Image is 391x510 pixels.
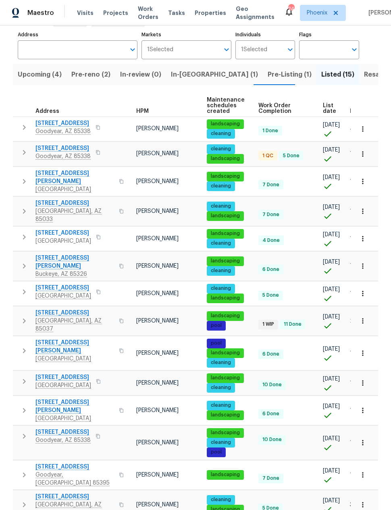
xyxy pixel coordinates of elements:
[268,69,312,80] span: Pre-Listing (1)
[350,350,360,356] span: 144
[323,436,340,441] span: [DATE]
[195,9,226,17] span: Properties
[258,103,309,114] span: Work Order Completion
[350,126,358,131] span: 49
[136,472,179,478] span: [PERSON_NAME]
[259,266,283,273] span: 6 Done
[259,436,285,443] span: 10 Done
[208,258,243,264] span: landscaping
[35,229,91,237] span: [STREET_ADDRESS]
[136,208,179,214] span: [PERSON_NAME]
[208,429,243,436] span: landscaping
[307,9,327,17] span: Phoenix
[350,472,359,478] span: 136
[136,179,179,184] span: [PERSON_NAME]
[259,127,281,134] span: 1 Done
[350,502,357,508] span: 34
[208,203,234,210] span: cleaning
[259,292,282,299] span: 5 Done
[136,350,179,356] span: [PERSON_NAME]
[323,468,340,474] span: [DATE]
[208,240,234,247] span: cleaning
[208,295,243,302] span: landscaping
[208,412,243,418] span: landscaping
[350,236,360,241] span: 178
[259,351,283,358] span: 6 Done
[208,384,234,391] span: cleaning
[323,232,340,237] span: [DATE]
[323,404,340,409] span: [DATE]
[323,175,340,180] span: [DATE]
[18,32,137,37] label: Address
[208,285,234,292] span: cleaning
[147,46,173,53] span: 1 Selected
[208,183,234,189] span: cleaning
[208,121,243,127] span: landscaping
[350,108,364,114] span: DOM
[208,212,243,219] span: landscaping
[18,69,62,80] span: Upcoming (4)
[208,471,243,478] span: landscaping
[350,318,361,324] span: 206
[136,291,179,296] span: [PERSON_NAME]
[350,440,359,445] span: 125
[323,204,340,210] span: [DATE]
[208,359,234,366] span: cleaning
[71,69,110,80] span: Pre-reno (2)
[136,502,179,508] span: [PERSON_NAME]
[350,179,356,184] span: 14
[350,408,360,413] span: 147
[259,152,277,159] span: 1 QC
[350,151,360,156] span: 188
[259,410,283,417] span: 6 Done
[208,449,225,456] span: pool
[350,291,359,296] span: 158
[323,147,340,153] span: [DATE]
[323,376,340,382] span: [DATE]
[208,267,234,274] span: cleaning
[208,340,225,347] span: pool
[259,321,277,328] span: 1 WIP
[241,46,267,53] span: 1 Selected
[350,208,356,214] span: 12
[323,346,340,352] span: [DATE]
[208,350,243,356] span: landscaping
[136,440,179,445] span: [PERSON_NAME]
[208,130,234,137] span: cleaning
[259,237,283,244] span: 4 Done
[136,408,179,413] span: [PERSON_NAME]
[127,44,138,55] button: Open
[208,375,243,381] span: landscaping
[208,322,225,329] span: pool
[280,152,303,159] span: 5 Done
[321,69,354,80] span: Listed (15)
[136,236,179,241] span: [PERSON_NAME]
[35,237,91,245] span: [GEOGRAPHIC_DATA]
[27,9,54,17] span: Maestro
[35,108,59,114] span: Address
[77,9,94,17] span: Visits
[221,44,232,55] button: Open
[120,69,161,80] span: In-review (0)
[136,263,179,269] span: [PERSON_NAME]
[136,318,179,324] span: [PERSON_NAME]
[103,9,128,17] span: Projects
[208,312,243,319] span: landscaping
[208,439,234,446] span: cleaning
[350,380,359,386] span: 123
[323,122,340,128] span: [DATE]
[138,5,158,21] span: Work Orders
[281,321,305,328] span: 11 Done
[259,475,283,482] span: 7 Done
[136,126,179,131] span: [PERSON_NAME]
[349,44,360,55] button: Open
[141,32,231,37] label: Markets
[208,496,234,503] span: cleaning
[323,259,340,265] span: [DATE]
[171,69,258,80] span: In-[GEOGRAPHIC_DATA] (1)
[259,181,283,188] span: 7 Done
[350,263,358,269] span: 70
[299,32,359,37] label: Flags
[288,5,294,13] div: 24
[259,211,283,218] span: 7 Done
